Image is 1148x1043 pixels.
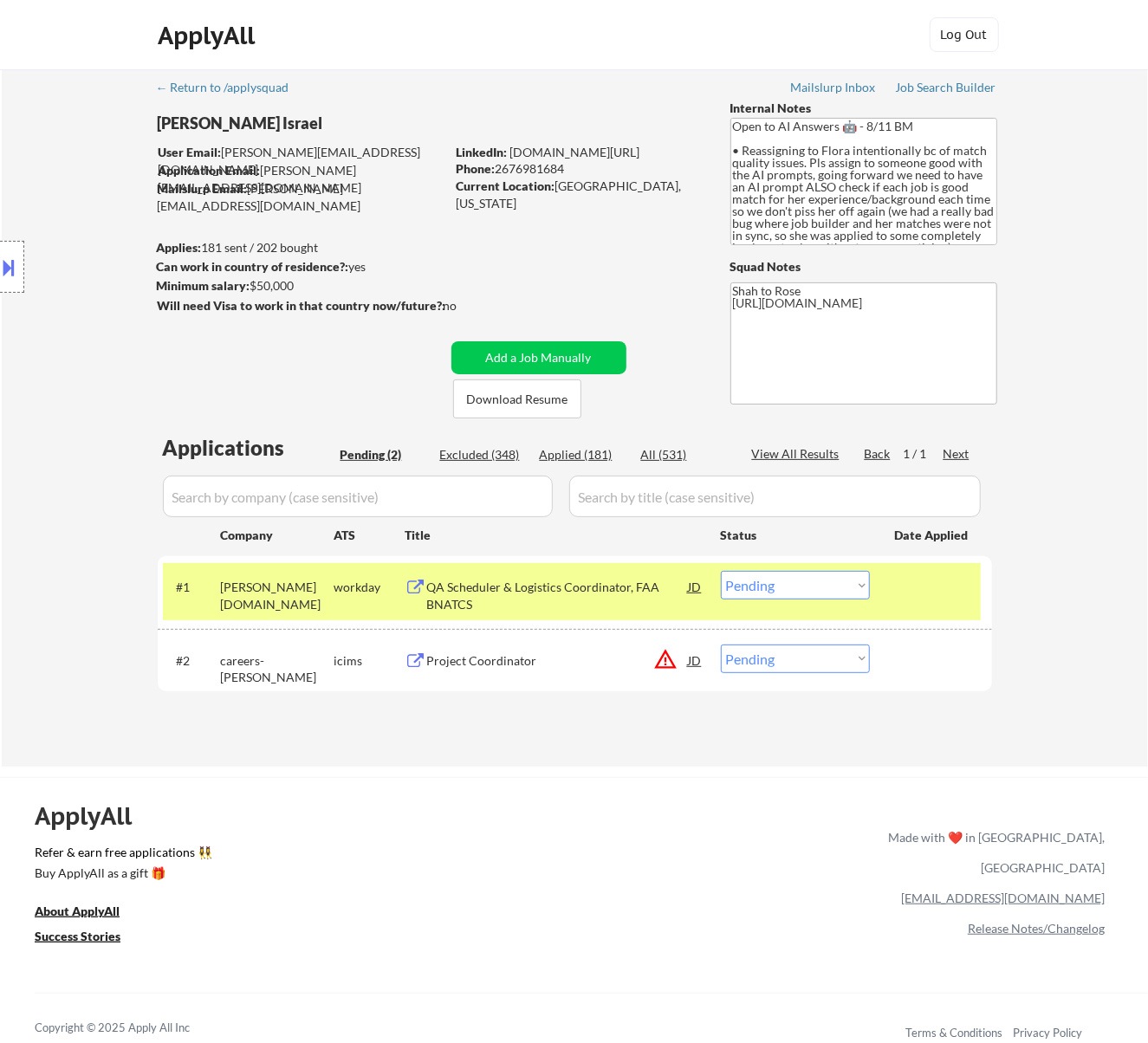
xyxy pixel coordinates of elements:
[752,445,845,463] div: View All Results
[457,161,496,176] strong: Phone:
[791,81,878,94] div: Mailslurp Inbox
[221,579,334,612] div: [PERSON_NAME][DOMAIN_NAME]
[791,81,878,98] a: Mailslurp Inbox
[440,446,527,463] div: Excluded (348)
[896,81,997,94] div: Job Search Builder
[453,379,581,418] button: Download Resume
[163,437,334,458] div: Applications
[896,81,997,98] a: Job Search Builder
[334,579,405,596] div: workday
[35,904,120,918] u: About ApplyAll
[654,647,678,671] button: warning_amber
[35,903,144,924] a: About ApplyAll
[730,100,997,117] div: Internal Notes
[944,445,971,463] div: Next
[1013,1026,1082,1040] a: Privacy Policy
[904,445,944,463] div: 1 / 1
[35,865,208,886] a: Buy ApplyAll as a gift 🎁
[865,445,892,463] div: Back
[895,527,971,544] div: Date Applied
[156,81,306,98] a: ← Return to /applysquad
[158,113,514,134] div: [PERSON_NAME] Israel
[177,652,207,670] div: #2
[35,801,152,831] div: ApplyAll
[334,652,405,670] div: icims
[687,571,704,602] div: JD
[641,446,728,463] div: All (531)
[221,652,334,686] div: careers-[PERSON_NAME]
[156,81,306,94] div: ← Return to /applysquad
[35,1020,234,1037] div: Copyright © 2025 Apply All Inc
[35,929,120,943] u: Success Stories
[968,921,1105,936] a: Release Notes/Changelog
[159,21,261,50] div: ApplyAll
[721,519,870,550] div: Status
[881,822,1105,883] div: Made with ❤️ in [GEOGRAPHIC_DATA], [GEOGRAPHIC_DATA]
[177,579,207,596] div: #1
[163,476,553,517] input: Search by company (case sensitive)
[730,258,997,275] div: Squad Notes
[35,867,208,879] div: Buy ApplyAll as a gift 🎁
[901,891,1105,905] a: [EMAIL_ADDRESS][DOMAIN_NAME]
[405,527,704,544] div: Title
[35,928,144,949] a: Success Stories
[510,145,640,159] a: [DOMAIN_NAME][URL]
[221,527,334,544] div: Company
[451,341,626,374] button: Add a Job Manually
[540,446,626,463] div: Applied (181)
[569,476,981,517] input: Search by title (case sensitive)
[427,579,689,612] div: QA Scheduler & Logistics Coordinator, FAA BNATCS
[341,446,427,463] div: Pending (2)
[457,145,508,159] strong: LinkedIn:
[457,178,702,211] div: [GEOGRAPHIC_DATA], [US_STATE]
[687,645,704,676] div: JD
[905,1026,1002,1040] a: Terms & Conditions
[457,178,555,193] strong: Current Location:
[427,652,689,670] div: Project Coordinator
[444,297,493,314] div: no
[334,527,405,544] div: ATS
[35,846,526,865] a: Refer & earn free applications 👯‍♀️
[930,17,999,52] button: Log Out
[457,160,702,178] div: 2676981684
